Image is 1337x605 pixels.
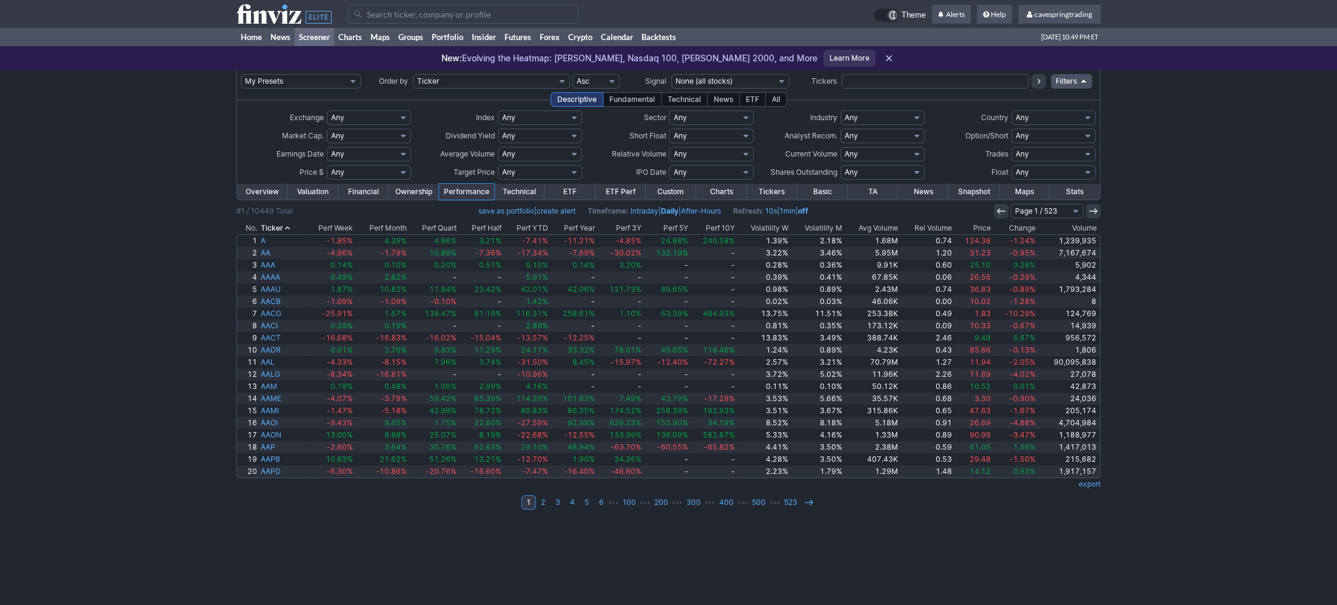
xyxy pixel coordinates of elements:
[517,248,548,257] span: -17.34%
[355,320,409,332] a: 0.19%
[429,248,457,257] span: 10.86%
[572,260,595,269] span: 0.14%
[384,260,407,269] span: 0.10%
[568,285,595,294] span: 42.06%
[900,283,954,296] a: 0.74
[409,271,458,283] a: -
[409,235,458,247] a: 4.86%
[494,184,545,200] a: Technical
[330,260,353,269] span: 0.14%
[409,344,458,356] a: 9.83%
[969,285,990,294] span: 36.83
[237,235,258,247] a: 1
[844,235,900,247] a: 1.68M
[295,28,334,46] a: Screener
[974,309,990,318] span: 1.83
[690,235,737,247] a: 240.58%
[334,28,366,46] a: Charts
[322,309,353,318] span: -25.91%
[305,247,355,259] a: -4.96%
[381,248,407,257] span: -1.79%
[327,248,353,257] span: -4.96%
[322,333,353,342] span: -16.68%
[595,184,646,200] a: ETF Perf
[736,235,790,247] a: 1.39%
[258,283,305,296] a: AAAU
[503,271,550,283] a: 5.91%
[597,271,643,283] a: -
[1037,271,1100,283] a: 4,344
[237,320,258,332] a: 8
[384,236,407,245] span: 4.39%
[503,308,550,320] a: 116.31%
[458,344,503,356] a: 11.29%
[521,285,548,294] span: 42.01%
[305,283,355,296] a: 1.87%
[516,309,548,318] span: 116.31%
[522,236,548,245] span: -7.41%
[355,296,409,308] a: -1.09%
[287,184,338,200] a: Valuation
[661,309,688,318] span: 63.39%
[643,332,690,344] a: -
[954,259,993,271] a: 25.10
[409,259,458,271] a: 0.20%
[458,296,503,308] a: -
[355,283,409,296] a: 10.82%
[619,260,642,269] span: 3.20%
[736,259,790,271] a: 0.28%
[355,344,409,356] a: 2.70%
[526,321,548,330] span: 2.89%
[597,344,643,356] a: 78.91%
[969,321,990,330] span: 10.33
[643,296,690,308] a: -
[900,308,954,320] a: 0.49
[503,344,550,356] a: 24.11%
[380,285,407,294] span: 10.82%
[409,283,458,296] a: 11.84%
[458,308,503,320] a: 81.19%
[992,247,1037,259] a: -0.95%
[619,309,642,318] span: 1.10%
[503,283,550,296] a: 42.01%
[537,206,575,215] a: create alert
[545,184,595,200] a: ETF
[597,296,643,308] a: -
[736,296,790,308] a: 0.02%
[1037,296,1100,308] a: 8
[237,308,258,320] a: 7
[426,333,457,342] span: -16.02%
[550,259,597,271] a: 0.14%
[615,236,642,245] span: -4.85%
[1010,321,1036,330] span: -0.67%
[258,259,305,271] a: AAA
[874,8,926,22] a: Theme
[330,285,353,294] span: 1.87%
[661,285,688,294] span: 89.65%
[690,283,737,296] a: -
[478,206,534,215] a: save as portfolio
[690,296,737,308] a: -
[643,247,690,259] a: 132.19%
[305,259,355,271] a: 0.14%
[305,320,355,332] a: 0.39%
[790,271,844,283] a: 0.41%
[844,271,900,283] a: 67.85K
[409,247,458,259] a: 10.86%
[563,309,595,318] span: 258.61%
[597,332,643,344] a: -
[597,259,643,271] a: 3.20%
[327,236,353,245] span: -1.85%
[736,247,790,259] a: 3.22%
[681,206,721,215] a: After-Hours
[394,28,427,46] a: Groups
[503,332,550,344] a: -13.57%
[330,272,353,282] span: 0.49%
[631,206,658,215] a: Intraday
[503,259,550,271] a: 0.10%
[969,248,990,257] span: 31.23
[844,259,900,271] a: 9.91K
[258,344,305,356] a: AADR
[551,92,603,107] div: Descriptive
[597,308,643,320] a: 1.10%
